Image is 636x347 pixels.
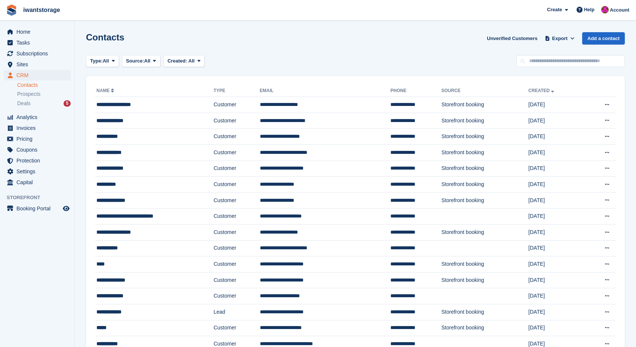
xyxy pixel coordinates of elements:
span: Export [552,35,568,42]
td: [DATE] [528,304,584,320]
th: Phone [390,85,441,97]
button: Created: All [163,55,205,67]
span: All [144,57,151,65]
a: Prospects [17,90,71,98]
a: menu [4,37,71,48]
span: Pricing [16,134,61,144]
span: CRM [16,70,61,80]
div: 5 [64,100,71,107]
a: Preview store [62,204,71,213]
a: menu [4,155,71,166]
td: Storefront booking [442,320,529,336]
td: Customer [213,208,259,225]
td: [DATE] [528,240,584,256]
th: Email [260,85,391,97]
a: menu [4,59,71,70]
a: Add a contact [582,32,625,45]
td: [DATE] [528,97,584,113]
td: Customer [213,144,259,161]
td: Storefront booking [442,304,529,320]
td: [DATE] [528,177,584,193]
button: Source: All [122,55,160,67]
span: Sites [16,59,61,70]
td: Customer [213,240,259,256]
td: Customer [213,161,259,177]
th: Type [213,85,259,97]
a: Deals 5 [17,100,71,107]
a: menu [4,177,71,188]
a: iwantstorage [20,4,63,16]
a: menu [4,70,71,80]
span: All [188,58,195,64]
span: Deals [17,100,31,107]
span: Prospects [17,91,40,98]
span: Account [610,6,629,14]
td: [DATE] [528,208,584,225]
span: Storefront [7,194,74,201]
td: Customer [213,192,259,208]
button: Type: All [86,55,119,67]
span: Created: [168,58,187,64]
a: menu [4,166,71,177]
td: Customer [213,256,259,273]
span: Protection [16,155,61,166]
span: Invoices [16,123,61,133]
span: Coupons [16,144,61,155]
td: [DATE] [528,256,584,273]
span: All [103,57,109,65]
span: Booking Portal [16,203,61,214]
span: Create [547,6,562,13]
span: Analytics [16,112,61,122]
td: Storefront booking [442,272,529,288]
td: Customer [213,272,259,288]
a: Contacts [17,82,71,89]
td: Storefront booking [442,256,529,273]
td: [DATE] [528,320,584,336]
span: Capital [16,177,61,188]
td: [DATE] [528,288,584,304]
a: Name [96,88,116,93]
td: Storefront booking [442,113,529,129]
span: Settings [16,166,61,177]
a: menu [4,112,71,122]
span: Tasks [16,37,61,48]
td: Customer [213,320,259,336]
td: [DATE] [528,113,584,129]
button: Export [543,32,576,45]
img: stora-icon-8386f47178a22dfd0bd8f6a31ec36ba5ce8667c1dd55bd0f319d3a0aa187defe.svg [6,4,17,16]
span: Source: [126,57,144,65]
td: [DATE] [528,129,584,145]
span: Type: [90,57,103,65]
th: Source [442,85,529,97]
td: [DATE] [528,224,584,240]
td: [DATE] [528,144,584,161]
a: menu [4,144,71,155]
span: Subscriptions [16,48,61,59]
img: Jonathan [601,6,609,13]
h1: Contacts [86,32,125,42]
td: Storefront booking [442,129,529,145]
a: Unverified Customers [484,32,540,45]
td: Customer [213,97,259,113]
a: menu [4,48,71,59]
a: menu [4,134,71,144]
td: Storefront booking [442,144,529,161]
td: [DATE] [528,161,584,177]
td: Customer [213,129,259,145]
td: Customer [213,113,259,129]
a: menu [4,203,71,214]
a: menu [4,123,71,133]
td: Storefront booking [442,224,529,240]
td: Customer [213,288,259,304]
span: Help [584,6,594,13]
td: Storefront booking [442,192,529,208]
td: [DATE] [528,272,584,288]
a: Created [528,88,556,93]
a: menu [4,27,71,37]
td: Customer [213,177,259,193]
span: Home [16,27,61,37]
td: Lead [213,304,259,320]
td: Storefront booking [442,177,529,193]
td: Storefront booking [442,97,529,113]
td: [DATE] [528,192,584,208]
